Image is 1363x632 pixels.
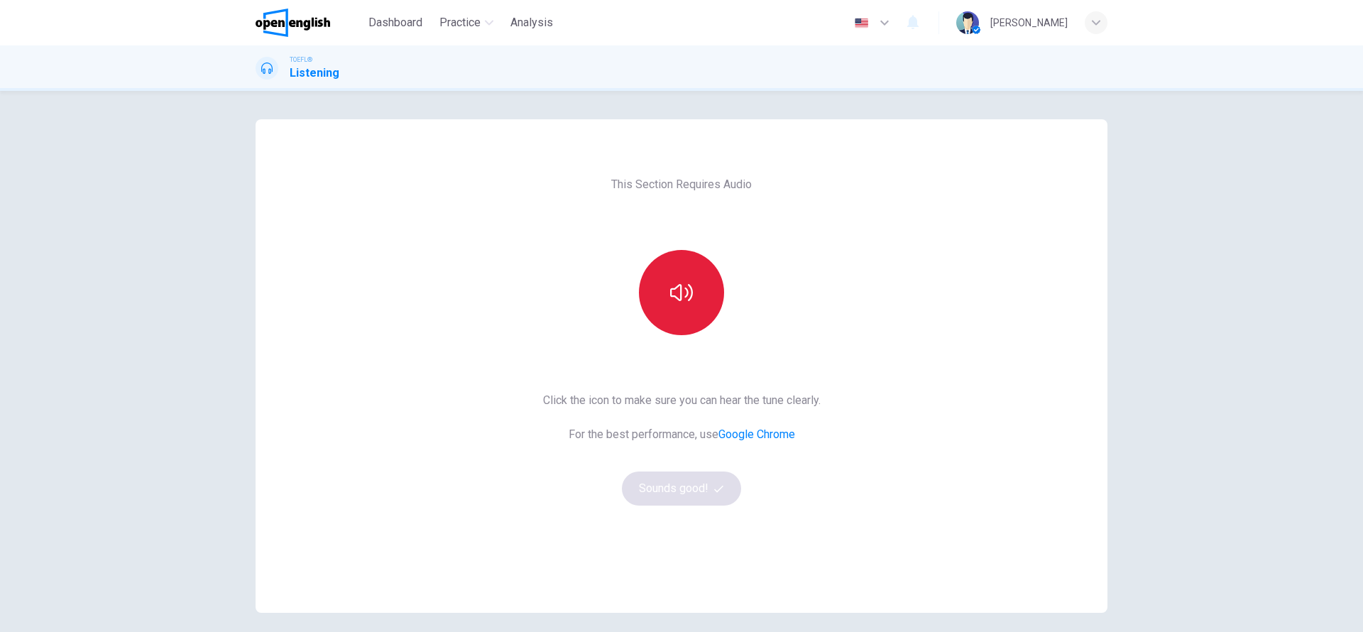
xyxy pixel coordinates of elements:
[956,11,979,34] img: Profile picture
[368,14,422,31] span: Dashboard
[510,14,553,31] span: Analysis
[718,427,795,441] a: Google Chrome
[290,65,339,82] h1: Listening
[256,9,363,37] a: OpenEnglish logo
[434,10,499,36] button: Practice
[543,392,821,409] span: Click the icon to make sure you can hear the tune clearly.
[990,14,1068,31] div: [PERSON_NAME]
[363,10,428,36] button: Dashboard
[290,55,312,65] span: TOEFL®
[256,9,330,37] img: OpenEnglish logo
[439,14,481,31] span: Practice
[543,426,821,443] span: For the best performance, use
[853,18,870,28] img: en
[611,176,752,193] span: This Section Requires Audio
[505,10,559,36] button: Analysis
